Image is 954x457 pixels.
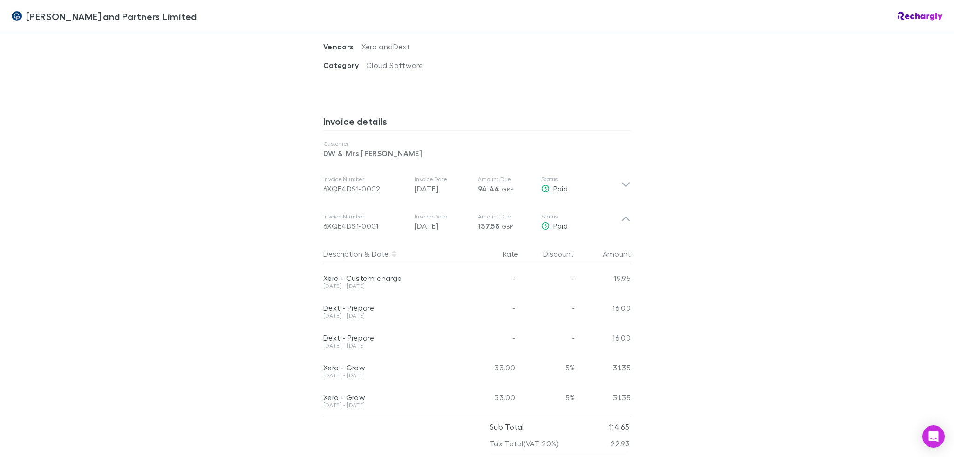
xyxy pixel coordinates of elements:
p: Customer [323,140,631,148]
span: 94.44 [478,184,500,193]
div: 6XQE4DS1-0001 [323,220,407,232]
div: 16.00 [575,293,631,323]
span: Paid [553,221,568,230]
p: [DATE] [415,220,470,232]
div: [DATE] - [DATE] [323,343,459,348]
span: GBP [502,223,513,230]
div: Dext - Prepare [323,333,459,342]
div: - [519,323,575,353]
p: Tax Total (VAT 20%) [490,435,559,452]
span: Paid [553,184,568,193]
div: & [323,245,459,263]
p: [DATE] [415,183,470,194]
div: Invoice Number6XQE4DS1-0001Invoice Date[DATE]Amount Due137.58 GBPStatusPaid [316,204,638,241]
div: 33.00 [463,353,519,382]
div: 6XQE4DS1-0002 [323,183,407,194]
div: [DATE] - [DATE] [323,283,459,289]
div: 5% [519,382,575,412]
div: Invoice Number6XQE4DS1-0002Invoice Date[DATE]Amount Due94.44 GBPStatusPaid [316,166,638,204]
div: Dext - Prepare [323,303,459,313]
div: Open Intercom Messenger [922,425,945,448]
p: Invoice Number [323,213,407,220]
span: 137.58 [478,221,499,231]
p: 114.65 [609,418,629,435]
div: [DATE] - [DATE] [323,402,459,408]
p: Amount Due [478,213,534,220]
span: Category [323,61,366,70]
span: GBP [502,186,513,193]
div: 19.95 [575,263,631,293]
img: Coates and Partners Limited's Logo [11,11,22,22]
div: - [463,263,519,293]
span: Vendors [323,42,361,51]
p: DW & Mrs [PERSON_NAME] [323,148,631,159]
div: Xero - Custom charge [323,273,459,283]
p: Invoice Number [323,176,407,183]
button: Date [372,245,388,263]
div: Xero - Grow [323,393,459,402]
div: 33.00 [463,382,519,412]
span: Xero and Dext [361,42,410,51]
p: Status [541,213,621,220]
div: 16.00 [575,323,631,353]
div: - [519,293,575,323]
img: Rechargly Logo [898,12,943,21]
p: Status [541,176,621,183]
div: 5% [519,353,575,382]
button: Description [323,245,362,263]
div: 31.35 [575,382,631,412]
span: [PERSON_NAME] and Partners Limited [26,9,197,23]
p: Amount Due [478,176,534,183]
div: - [519,263,575,293]
p: Invoice Date [415,176,470,183]
div: [DATE] - [DATE] [323,373,459,378]
p: Sub Total [490,418,524,435]
p: Invoice Date [415,213,470,220]
div: Xero - Grow [323,363,459,372]
span: Cloud Software [366,61,423,69]
div: [DATE] - [DATE] [323,313,459,319]
p: 22.93 [611,435,629,452]
div: - [463,323,519,353]
div: 31.35 [575,353,631,382]
div: - [463,293,519,323]
h3: Invoice details [323,116,631,130]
